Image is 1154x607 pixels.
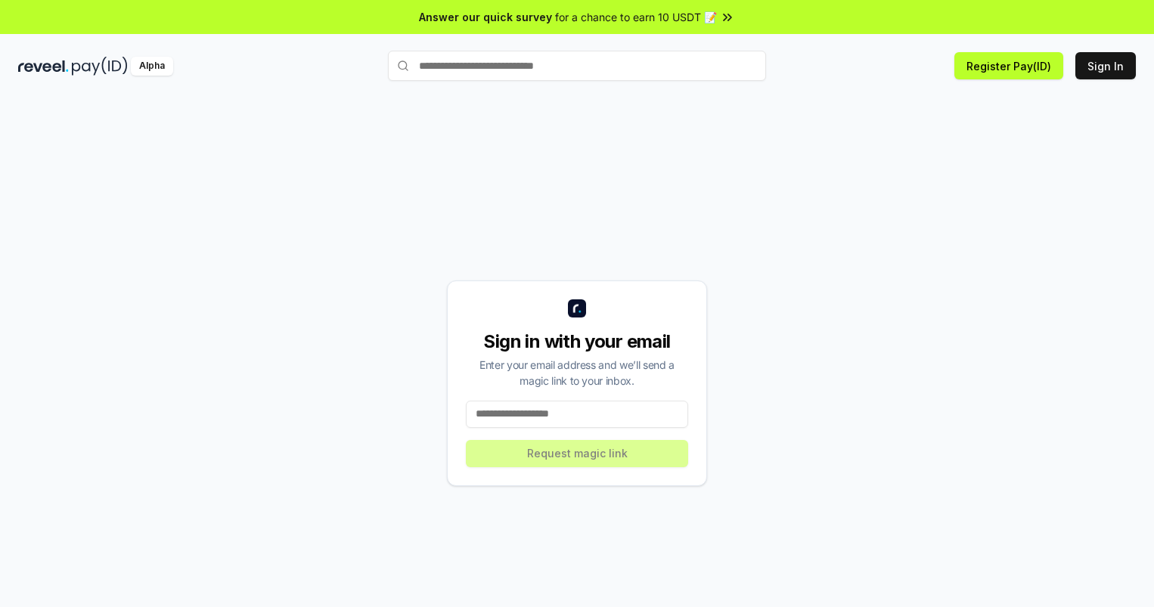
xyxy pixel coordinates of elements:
button: Register Pay(ID) [954,52,1063,79]
div: Enter your email address and we’ll send a magic link to your inbox. [466,357,688,389]
span: Answer our quick survey [419,9,552,25]
div: Sign in with your email [466,330,688,354]
div: Alpha [131,57,173,76]
img: pay_id [72,57,128,76]
img: reveel_dark [18,57,69,76]
span: for a chance to earn 10 USDT 📝 [555,9,717,25]
button: Sign In [1075,52,1136,79]
img: logo_small [568,299,586,317]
